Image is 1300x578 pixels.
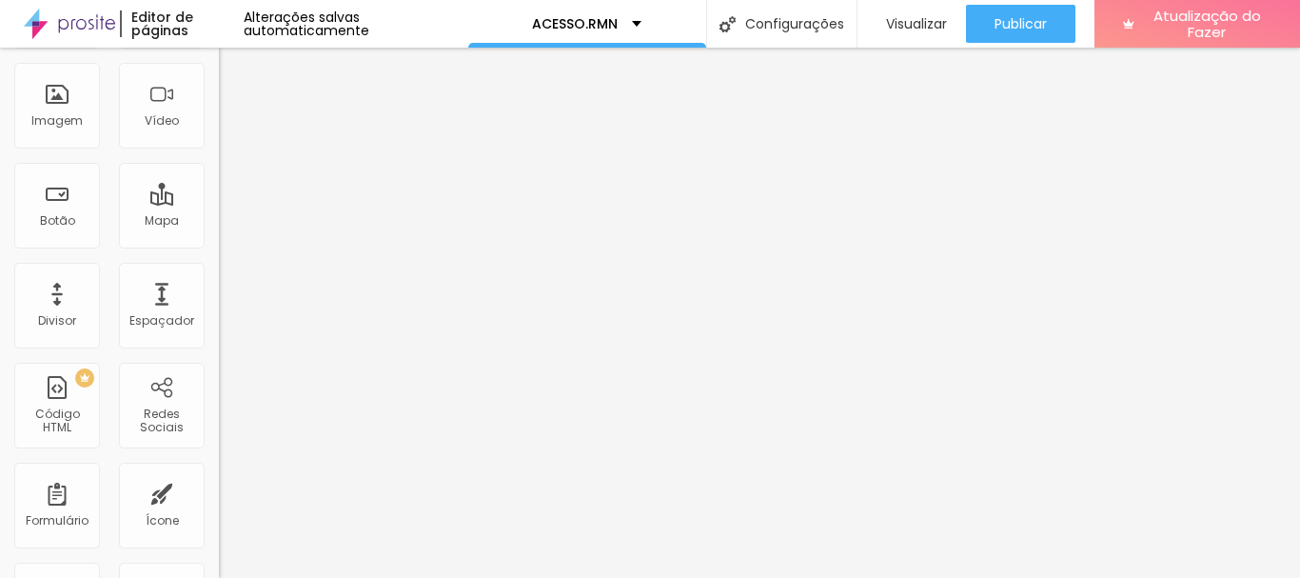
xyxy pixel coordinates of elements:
[719,16,736,32] img: Ícone
[745,14,844,33] font: Configurações
[35,406,80,435] font: Código HTML
[40,212,75,229] font: Botão
[219,48,1300,578] iframe: Editor
[131,8,193,40] font: Editor de páginas
[140,406,184,435] font: Redes Sociais
[857,5,966,43] button: Visualizar
[129,312,194,329] font: Espaçador
[146,512,179,528] font: Ícone
[31,112,83,129] font: Imagem
[1153,6,1261,42] font: Atualização do Fazer
[26,512,89,528] font: Formulário
[145,112,179,129] font: Vídeo
[145,212,179,229] font: Mapa
[886,14,947,33] font: Visualizar
[244,8,369,40] font: Alterações salvas automaticamente
[38,312,76,329] font: Divisor
[532,14,618,33] font: ACESSO.RMN
[966,5,1075,43] button: Publicar
[995,14,1047,33] font: Publicar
